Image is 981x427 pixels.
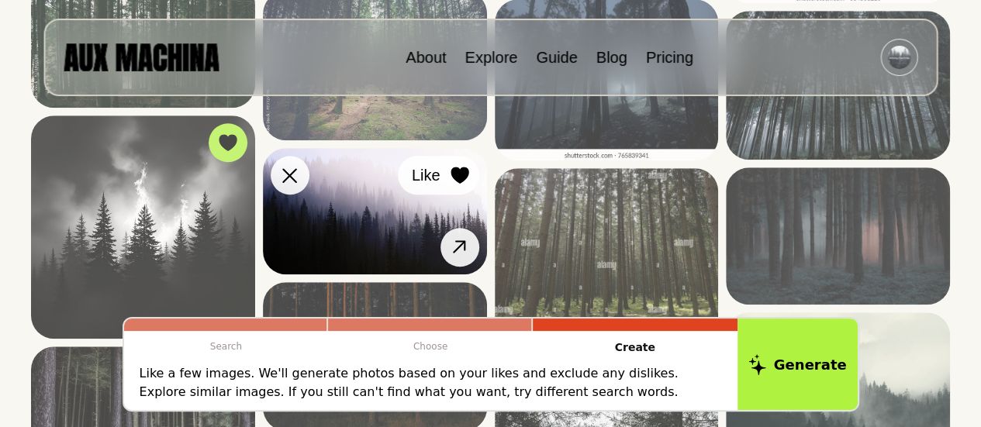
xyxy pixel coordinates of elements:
[328,331,533,362] p: Choose
[726,167,950,305] img: Search result
[646,49,693,66] a: Pricing
[398,156,479,195] button: Like
[406,49,446,66] a: About
[64,43,219,71] img: AUX MACHINA
[124,331,329,362] p: Search
[263,148,487,274] img: Search result
[465,49,517,66] a: Explore
[536,49,577,66] a: Guide
[140,364,722,401] p: Like a few images. We'll generate photos based on your likes and exclude any dislikes. Explore si...
[533,331,737,364] p: Create
[412,164,440,187] span: Like
[31,115,255,339] img: Search result
[596,49,627,66] a: Blog
[887,46,910,69] img: Avatar
[737,319,858,410] button: Generate
[495,168,719,378] img: Search result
